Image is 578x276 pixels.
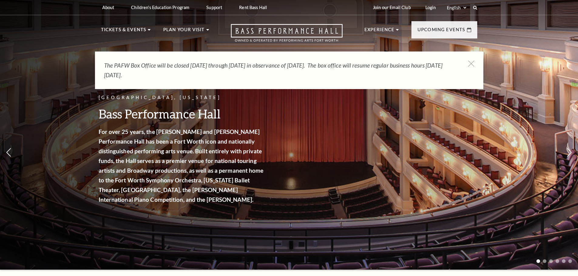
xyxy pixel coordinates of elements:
[131,5,189,10] p: Children's Education Program
[163,26,205,37] p: Plan Your Visit
[364,26,395,37] p: Experience
[239,5,267,10] p: Rent Bass Hall
[206,5,222,10] p: Support
[99,94,265,101] p: [GEOGRAPHIC_DATA], [US_STATE]
[99,106,265,121] h3: Bass Performance Hall
[101,26,147,37] p: Tickets & Events
[104,62,442,78] em: The PAFW Box Office will be closed [DATE] through [DATE] in observance of [DATE]. The box office ...
[99,128,264,203] strong: For over 25 years, the [PERSON_NAME] and [PERSON_NAME] Performance Hall has been a Fort Worth ico...
[446,5,467,11] select: Select:
[102,5,114,10] p: About
[417,26,465,37] p: Upcoming Events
